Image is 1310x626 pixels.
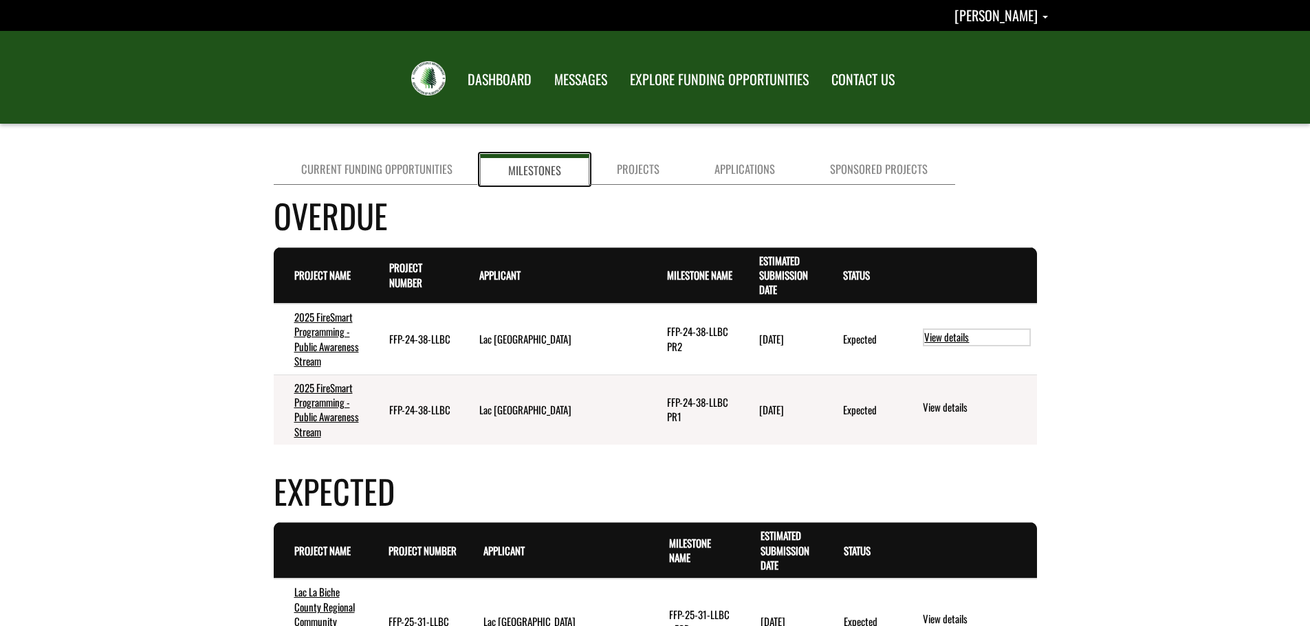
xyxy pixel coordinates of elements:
a: 2025 FireSmart Programming -Public Awareness Stream [294,380,359,439]
a: Applicant [479,267,521,282]
th: Actions [900,523,1036,579]
img: FRIAA Submissions Portal [411,61,446,96]
a: 2025 FireSmart Programming -Public Awareness Stream [294,309,359,368]
a: Project Number [389,260,422,289]
td: FFP-24-38-LLBC PR1 [646,375,739,445]
a: View details [923,328,1031,346]
td: Expected [822,304,900,375]
a: DASHBOARD [457,63,542,97]
td: 8/30/2025 [739,304,822,375]
a: Milestones [480,154,589,185]
a: Project Number [389,543,457,558]
a: CONTACT US [821,63,905,97]
th: Actions [900,247,1036,304]
time: [DATE] [759,402,784,417]
a: Sponsored Projects [803,154,955,185]
a: Milestone Name [667,267,732,282]
a: Sue Welke [954,5,1048,25]
td: action menu [900,375,1036,445]
a: Estimated Submission Date [759,253,808,298]
a: EXPLORE FUNDING OPPORTUNITIES [620,63,819,97]
span: [PERSON_NAME] [954,5,1038,25]
time: [DATE] [759,331,784,346]
td: 2025 FireSmart Programming -Public Awareness Stream [274,304,369,375]
td: FFP-24-38-LLBC PR2 [646,304,739,375]
td: 5/14/2025 [739,375,822,445]
a: Status [844,543,871,558]
a: Estimated Submission Date [761,528,809,572]
a: MESSAGES [544,63,618,97]
a: Applications [687,154,803,185]
td: Lac La Biche County [459,375,646,445]
a: Project Name [294,543,351,558]
td: 2025 FireSmart Programming -Public Awareness Stream [274,375,369,445]
td: Expected [822,375,900,445]
td: Lac La Biche County [459,304,646,375]
a: Current Funding Opportunities [274,154,480,185]
h4: Overdue [274,191,1037,240]
a: Milestone Name [669,535,711,565]
h4: Expected [274,467,1037,515]
a: Status [843,267,870,282]
a: Project Name [294,267,351,282]
nav: Main Navigation [455,58,905,97]
td: FFP-24-38-LLBC [369,304,459,375]
td: action menu [900,304,1036,375]
a: Applicant [483,543,525,558]
td: FFP-24-38-LLBC [369,375,459,445]
a: Projects [589,154,687,185]
a: View details [923,400,1031,416]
